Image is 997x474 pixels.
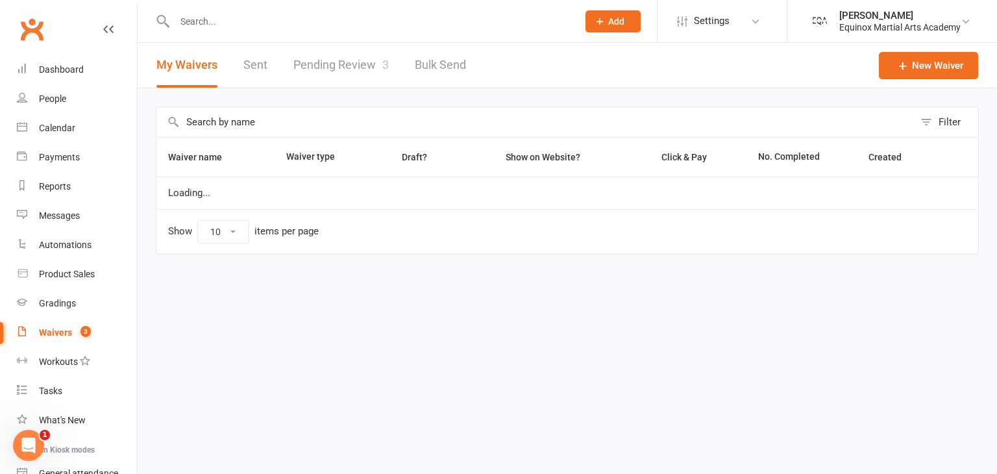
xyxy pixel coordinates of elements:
span: 1 [40,430,50,440]
div: Show [168,220,319,243]
div: Payments [39,152,80,162]
a: Messages [17,201,137,231]
a: People [17,84,137,114]
div: Workouts [39,356,78,367]
div: Filter [939,114,961,130]
a: Bulk Send [415,43,466,88]
a: Reports [17,172,137,201]
div: Calendar [39,123,75,133]
a: Sent [243,43,267,88]
button: My Waivers [156,43,217,88]
span: 3 [80,326,91,337]
div: items per page [254,226,319,237]
a: Product Sales [17,260,137,289]
div: What's New [39,415,86,425]
input: Search... [171,12,569,31]
a: New Waiver [879,52,978,79]
div: Dashboard [39,64,84,75]
a: Workouts [17,347,137,377]
button: Show on Website? [494,149,595,165]
a: Dashboard [17,55,137,84]
a: Payments [17,143,137,172]
a: Gradings [17,289,137,318]
th: Waiver type [275,138,367,177]
a: Pending Review3 [293,43,389,88]
button: Add [585,10,641,32]
td: Loading... [156,177,978,209]
span: Add [608,16,624,27]
div: Automations [39,240,92,250]
span: Settings [694,6,730,36]
a: What's New [17,406,137,435]
button: Waiver name [168,149,236,165]
div: Product Sales [39,269,95,279]
th: No. Completed [746,138,856,177]
button: Filter [914,107,978,137]
div: Waivers [39,327,72,338]
button: Draft? [390,149,441,165]
img: thumb_image1734071481.png [807,8,833,34]
a: Calendar [17,114,137,143]
a: Automations [17,231,137,260]
div: Tasks [39,386,62,396]
div: [PERSON_NAME] [839,10,961,21]
a: Waivers 3 [17,318,137,347]
span: Waiver name [168,152,236,162]
input: Search by name [156,107,914,137]
iframe: Intercom live chat [13,430,44,461]
span: Draft? [402,152,427,162]
div: People [39,94,66,104]
button: Created [868,149,916,165]
a: Tasks [17,377,137,406]
a: Clubworx [16,13,48,45]
span: 3 [382,58,389,71]
div: Equinox Martial Arts Academy [839,21,961,33]
div: Gradings [39,298,76,308]
button: Click & Pay [650,149,721,165]
div: Messages [39,210,80,221]
span: Created [868,152,916,162]
span: Click & Pay [661,152,707,162]
span: Show on Website? [506,152,580,162]
div: Reports [39,181,71,192]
